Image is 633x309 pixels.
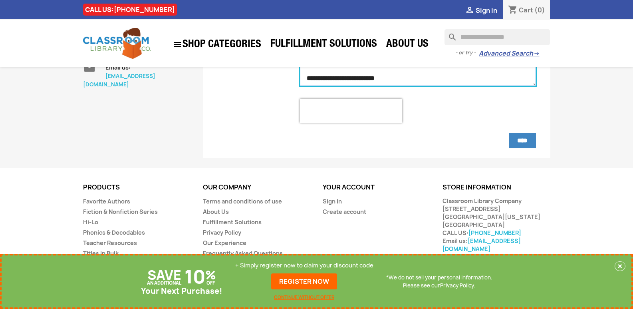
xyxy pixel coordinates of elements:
[323,183,375,191] a: Your account
[147,279,181,287] p: AN ADDITIONAL
[203,208,229,215] a: About Us
[533,50,539,58] span: →
[83,197,130,205] a: Favorite Authors
[203,184,311,191] p: Our company
[83,249,119,257] a: Titles in Bulk
[169,36,265,53] a: SHOP CATEGORIES
[203,197,282,205] a: Terms and conditions of use
[382,37,433,53] a: About Us
[443,197,550,253] div: Classroom Library Company [STREET_ADDRESS] [GEOGRAPHIC_DATA][US_STATE] [GEOGRAPHIC_DATA] CALL US:...
[203,249,283,257] a: Frequently Asked Questions
[444,29,550,45] input: Search
[266,37,381,53] a: Fulfillment Solutions
[83,239,137,247] a: Teacher Resources
[83,218,98,226] a: Hi-Lo
[519,6,533,14] span: Cart
[83,28,151,59] img: Classroom Library Company
[465,6,497,15] a:  Sign in
[147,271,181,279] p: SAVE
[476,6,497,15] span: Sign in
[455,49,479,57] span: - or try -
[203,218,262,226] a: Fulfillment Solutions
[534,6,545,14] span: (0)
[440,282,474,289] a: Privacy Policy
[323,197,342,205] a: Sign in
[83,4,177,16] div: CALL US:
[141,287,222,295] p: Your Next Purchase!
[443,237,521,253] a: [EMAIL_ADDRESS][DOMAIN_NAME]
[274,293,334,301] a: CONTINUE WITHOUT OFFER
[508,6,518,15] i: shopping_cart
[444,29,454,39] i: search
[468,229,521,237] a: [PHONE_NUMBER]
[271,273,337,289] a: REGISTER NOW
[465,6,474,16] i: 
[479,50,539,58] a: Advanced Search→
[114,5,175,14] a: [PHONE_NUMBER]
[185,273,205,281] p: 10
[173,40,183,49] i: 
[206,279,215,287] p: OFF
[235,261,373,269] p: + Simply register now to claim your discount code
[443,184,550,191] p: Store information
[83,72,155,88] a: [EMAIL_ADDRESS][DOMAIN_NAME]
[83,229,145,236] a: Phonics & Decodables
[203,239,246,247] a: Our Experience
[83,61,96,74] i: 
[83,184,191,191] p: Products
[203,229,241,236] a: Privacy Policy
[615,261,625,271] button: Close
[386,273,492,289] p: *We do not sell your personal information. Please see our .
[205,271,216,279] p: %
[300,99,402,123] iframe: reCAPTCHA
[83,208,158,215] a: Fiction & Nonfiction Series
[323,208,366,215] a: Create account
